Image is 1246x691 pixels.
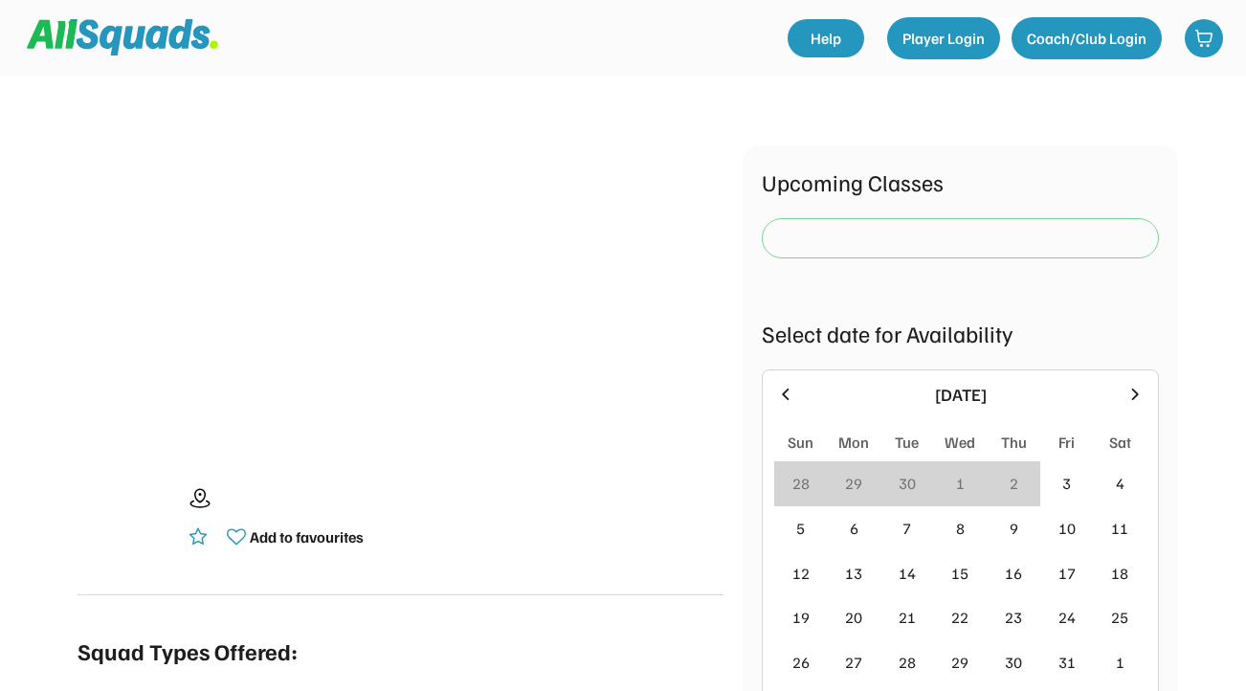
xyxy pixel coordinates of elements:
[792,562,810,585] div: 12
[1116,472,1124,495] div: 4
[1109,431,1131,454] div: Sat
[1111,562,1128,585] div: 18
[1058,606,1076,629] div: 24
[1001,431,1027,454] div: Thu
[845,651,862,674] div: 27
[1058,431,1075,454] div: Fri
[951,651,968,674] div: 29
[838,431,869,454] div: Mon
[78,470,173,566] img: yH5BAEAAAAALAAAAAABAAEAAAIBRAA7
[796,517,805,540] div: 5
[792,606,810,629] div: 19
[899,562,916,585] div: 14
[788,431,813,454] div: Sun
[899,651,916,674] div: 28
[792,651,810,674] div: 26
[845,606,862,629] div: 20
[1005,606,1022,629] div: 23
[850,517,858,540] div: 6
[1010,517,1018,540] div: 9
[1194,29,1213,48] img: shopping-cart-01%20%281%29.svg
[945,431,975,454] div: Wed
[951,562,968,585] div: 15
[1111,606,1128,629] div: 25
[902,517,911,540] div: 7
[762,316,1159,350] div: Select date for Availability
[792,472,810,495] div: 28
[1062,472,1071,495] div: 3
[845,472,862,495] div: 29
[845,562,862,585] div: 13
[138,145,664,432] img: yH5BAEAAAAALAAAAAABAAEAAAIBRAA7
[1010,472,1018,495] div: 2
[788,19,864,57] a: Help
[899,606,916,629] div: 21
[951,606,968,629] div: 22
[807,382,1114,408] div: [DATE]
[1058,517,1076,540] div: 10
[78,634,298,668] div: Squad Types Offered:
[1058,651,1076,674] div: 31
[1116,651,1124,674] div: 1
[899,472,916,495] div: 30
[250,525,364,548] div: Add to favourites
[1005,562,1022,585] div: 16
[895,431,919,454] div: Tue
[1005,651,1022,674] div: 30
[762,165,1159,199] div: Upcoming Classes
[1058,562,1076,585] div: 17
[956,517,965,540] div: 8
[27,19,218,56] img: Squad%20Logo.svg
[1012,17,1162,59] button: Coach/Club Login
[956,472,965,495] div: 1
[1111,517,1128,540] div: 11
[887,17,1000,59] button: Player Login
